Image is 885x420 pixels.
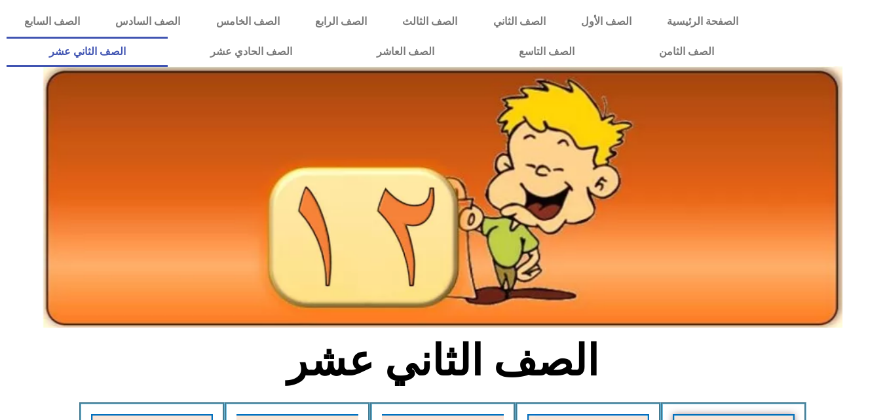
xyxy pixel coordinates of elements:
[226,335,659,387] h2: الصف الثاني عشر
[563,7,649,37] a: الصف الأول
[198,7,297,37] a: الصف الخامس
[334,37,476,67] a: الصف العاشر
[7,7,98,37] a: الصف السابع
[476,37,616,67] a: الصف التاسع
[297,7,385,37] a: الصف الرابع
[385,7,475,37] a: الصف الثالث
[168,37,334,67] a: الصف الحادي عشر
[476,7,563,37] a: الصف الثاني
[98,7,198,37] a: الصف السادس
[616,37,756,67] a: الصف الثامن
[649,7,756,37] a: الصفحة الرئيسية
[7,37,168,67] a: الصف الثاني عشر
